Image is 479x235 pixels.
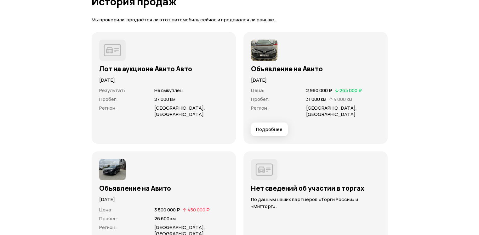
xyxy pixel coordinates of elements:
[99,184,228,192] h3: Объявление на Авито
[99,105,117,111] span: Регион :
[154,206,180,213] span: 3 500 000 ₽
[251,105,269,111] span: Регион :
[154,105,205,117] span: [GEOGRAPHIC_DATA], [GEOGRAPHIC_DATA]
[251,77,380,84] p: [DATE]
[306,87,332,94] span: 2 990 000 ₽
[99,196,228,203] p: [DATE]
[99,87,125,94] span: Результат :
[92,17,388,23] p: Мы проверили, продаётся ли этот автомобиль сейчас и продавался ли раньше.
[99,77,228,84] p: [DATE]
[99,224,117,231] span: Регион :
[154,96,175,102] span: 27 000 км
[251,184,380,192] h3: Нет сведений об участии в торгах
[99,206,113,213] span: Цена :
[154,87,183,94] span: Не выкуплен
[334,96,352,102] span: 4 000 км
[306,105,357,117] span: [GEOGRAPHIC_DATA], [GEOGRAPHIC_DATA]
[187,206,210,213] span: 450 000 ₽
[339,87,362,94] span: 265 000 ₽
[251,123,288,136] button: Подробнее
[99,65,228,73] h3: Лот на аукционе Авито Авто
[251,87,265,94] span: Цена :
[99,215,118,222] span: Пробег :
[251,196,380,210] p: По данным наших партнёров «Торги России» и «Мигторг».
[256,126,282,133] span: Подробнее
[251,65,380,73] h3: Объявление на Авито
[251,96,270,102] span: Пробег :
[99,96,118,102] span: Пробег :
[306,96,326,102] span: 31 000 км
[154,215,176,222] span: 26 600 км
